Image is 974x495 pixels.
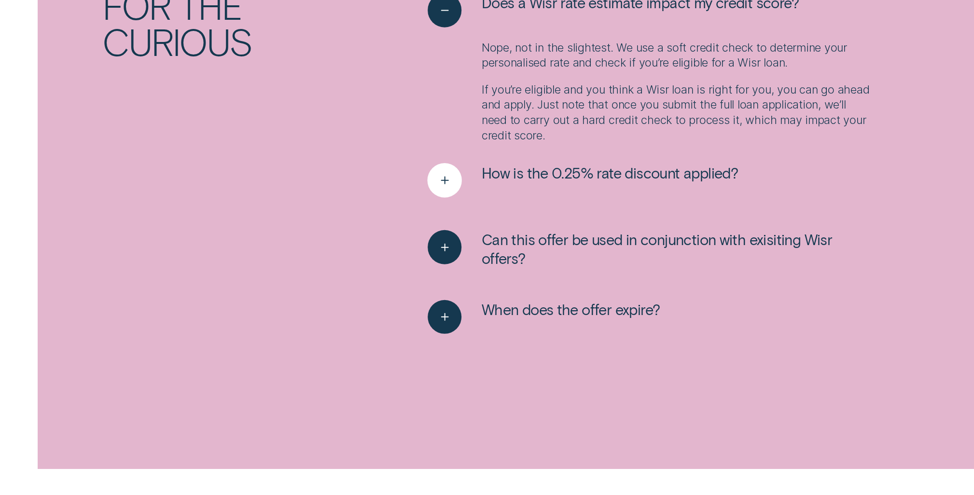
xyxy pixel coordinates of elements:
[482,164,738,182] span: How is the 0.25% rate discount applied?
[482,40,872,70] p: Nope, not in the slightest. We use a soft credit check to determine your personalised rate and ch...
[482,82,872,143] p: If you’re eligible and you think a Wisr loan is right for you, you can go ahead and apply. Just n...
[482,300,660,318] span: When does the offer expire?
[428,164,738,197] button: See more
[428,300,660,334] button: See more
[428,230,872,267] button: See more
[482,230,872,267] span: Can this offer be used in conjunction with exisiting Wisr offers?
